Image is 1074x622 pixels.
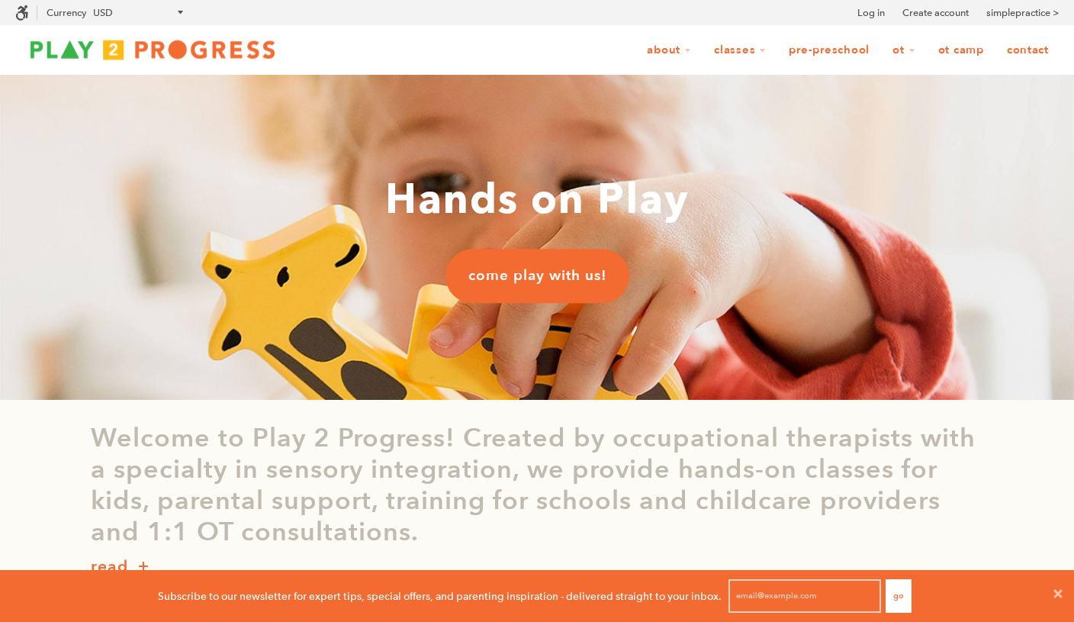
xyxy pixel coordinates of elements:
[158,588,722,604] p: Subscribe to our newsletter for expert tips, special offers, and parenting inspiration - delivere...
[91,555,128,579] p: read
[637,36,701,65] a: About
[15,34,290,65] img: Play2Progress logo
[986,5,1059,21] a: simplepractice >
[728,579,881,613] input: email@example.com
[779,36,879,65] a: Pre-Preschool
[857,5,885,21] a: Log in
[997,36,1059,65] a: Contact
[902,5,969,21] a: Create account
[704,36,776,65] a: Classes
[47,7,86,18] label: Currency
[928,36,994,65] a: OT Camp
[91,423,983,547] p: Welcome to Play 2 Progress! Created by occupational therapists with a specialty in sensory integr...
[886,579,912,613] button: Go
[445,250,629,303] a: come play with us!
[883,36,925,65] a: OT
[468,266,606,286] span: come play with us!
